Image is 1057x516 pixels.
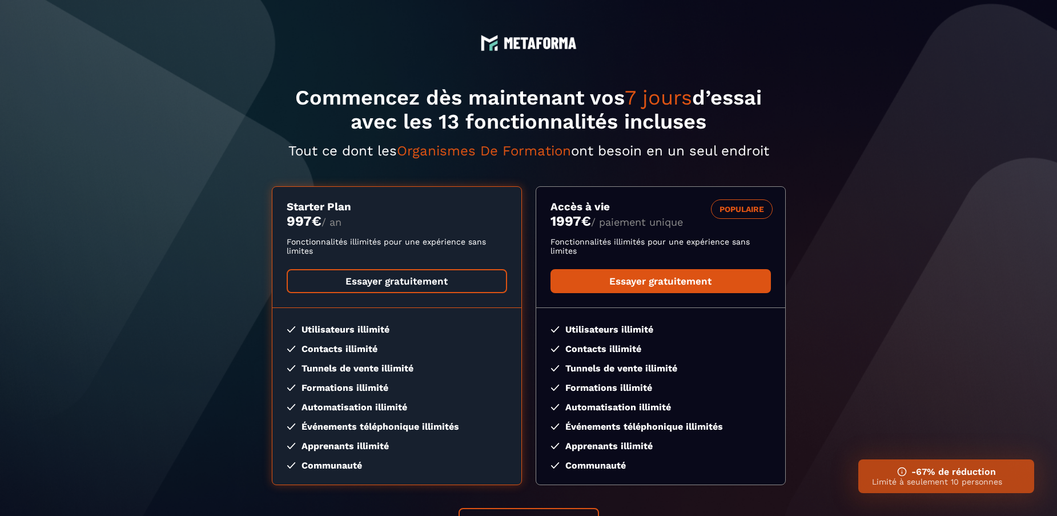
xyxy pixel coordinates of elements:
li: Contacts illimité [287,343,507,354]
li: Formations illimité [550,382,771,393]
li: Tunnels de vente illimité [550,363,771,374]
p: Fonctionnalités illimités pour une expérience sans limites [550,237,771,255]
span: Organismes De Formation [397,143,571,159]
span: / paiement unique [591,216,683,228]
img: checked [550,346,560,352]
li: Événements téléphonique illimités [550,421,771,432]
img: checked [550,462,560,469]
h3: Starter Plan [287,201,507,213]
img: logo [504,37,577,49]
img: checked [287,443,296,449]
img: checked [287,326,296,333]
p: Limité à seulement 10 personnes [872,477,1020,486]
h3: Accès à vie [550,201,771,213]
img: checked [287,462,296,469]
li: Événements téléphonique illimités [287,421,507,432]
img: checked [550,365,560,371]
img: checked [550,423,560,430]
img: checked [550,404,560,410]
currency: € [312,213,321,229]
li: Formations illimité [287,382,507,393]
money: 1997 [550,213,591,229]
currency: € [581,213,591,229]
li: Communauté [287,460,507,471]
img: ifno [897,467,907,477]
img: checked [287,365,296,371]
li: Communauté [550,460,771,471]
div: POPULAIRE [711,199,773,219]
img: logo [481,34,498,51]
a: Essayer gratuitement [550,269,771,293]
li: Apprenants illimité [287,441,507,451]
img: checked [287,346,296,352]
a: Essayer gratuitement [287,269,507,293]
img: checked [287,385,296,391]
li: Automatisation illimité [287,402,507,413]
img: checked [550,385,560,391]
span: / an [321,216,341,228]
span: 7 jours [625,86,692,110]
li: Tunnels de vente illimité [287,363,507,374]
li: Utilisateurs illimité [287,324,507,335]
p: Fonctionnalités illimités pour une expérience sans limites [287,237,507,255]
li: Automatisation illimité [550,402,771,413]
h1: Commencez dès maintenant vos d’essai avec les 13 fonctionnalités incluses [272,86,786,134]
li: Utilisateurs illimité [550,324,771,335]
img: checked [550,443,560,449]
li: Contacts illimité [550,343,771,354]
img: checked [550,326,560,333]
li: Apprenants illimité [550,441,771,451]
img: checked [287,404,296,410]
img: checked [287,423,296,430]
money: 997 [287,213,321,229]
p: Tout ce dont les ont besoin en un seul endroit [272,143,786,159]
h3: -67% de réduction [872,466,1020,477]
